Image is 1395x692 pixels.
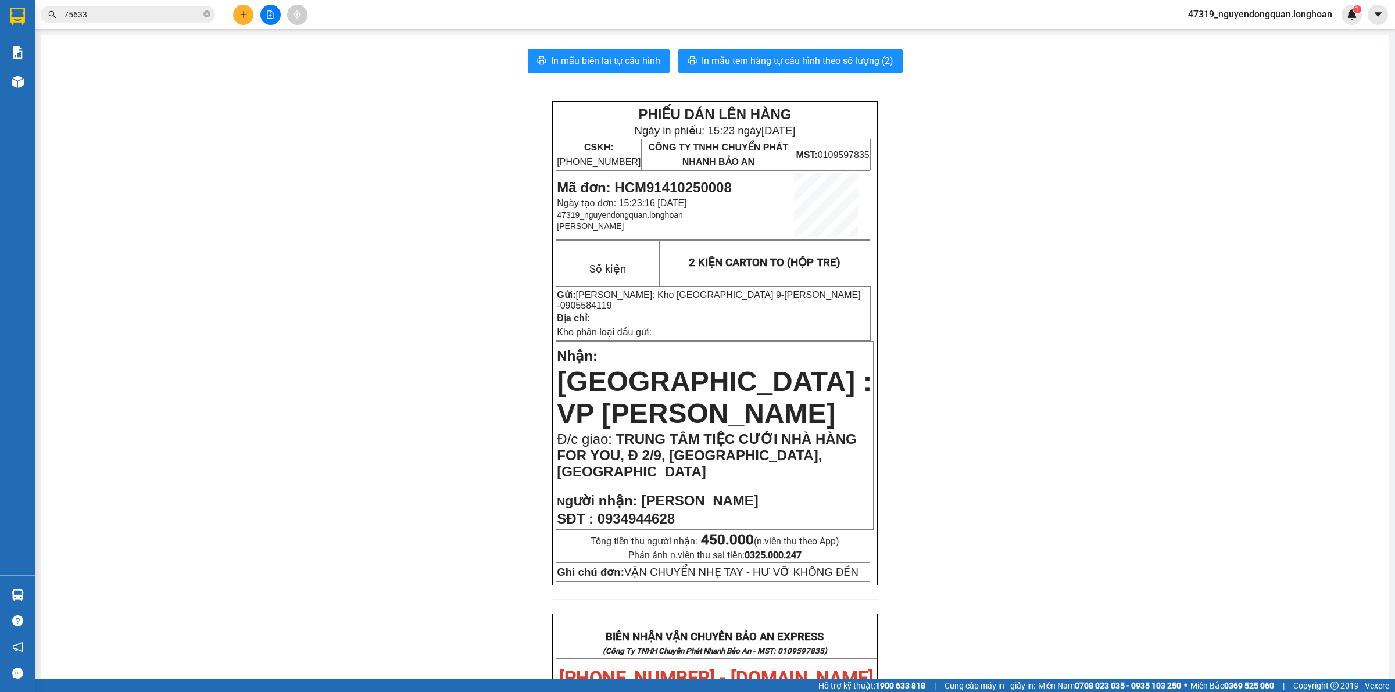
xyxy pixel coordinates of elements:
strong: Địa chỉ: [557,313,590,323]
span: question-circle [12,615,23,626]
strong: 0325.000.247 [745,550,802,561]
span: Tổng tiền thu người nhận: [591,536,839,547]
span: [PHONE_NUMBER] - [DOMAIN_NAME] [559,667,874,689]
span: Kho phân loại đầu gửi: [557,327,652,337]
img: warehouse-icon [12,76,24,88]
span: search [48,10,56,19]
button: aim [287,5,307,25]
span: 47319_nguyendongquan.longhoan [1179,7,1342,21]
button: plus [233,5,253,25]
strong: (Công Ty TNHH Chuyển Phát Nhanh Bảo An - MST: 0109597835) [603,647,827,655]
span: close-circle [203,10,210,17]
span: [PERSON_NAME] - [557,290,860,310]
span: Hỗ trợ kỹ thuật: [818,679,925,692]
strong: 0708 023 035 - 0935 103 250 [1075,681,1181,690]
span: [PHONE_NUMBER] [557,142,641,167]
strong: SĐT : [557,511,593,526]
span: Cung cấp máy in - giấy in: [945,679,1035,692]
strong: BIÊN NHẬN VẬN CHUYỂN BẢO AN EXPRESS [606,630,824,643]
input: Tìm tên, số ĐT hoặc mã đơn [64,8,201,21]
span: Nhận: [557,348,598,364]
sup: 1 [1353,5,1361,13]
span: Mã đơn: HCM91410250008 [557,180,731,195]
span: [PERSON_NAME] [641,493,758,508]
strong: (Công Ty TNHH Chuyển Phát Nhanh Bảo An - MST: 0109597835) [7,47,180,66]
span: | [1283,679,1285,692]
span: file-add [266,10,274,19]
span: [PHONE_NUMBER] - [DOMAIN_NAME] [11,69,178,113]
strong: PHIẾU DÁN LÊN HÀNG [638,106,791,122]
span: message [12,668,23,679]
span: [GEOGRAPHIC_DATA] : VP [PERSON_NAME] [557,366,872,429]
span: caret-down [1373,9,1383,20]
span: printer [688,56,697,67]
span: CÔNG TY TNHH CHUYỂN PHÁT NHANH BẢO AN [648,142,788,167]
span: 1 [1355,5,1359,13]
span: Đ/c giao: [557,431,616,447]
button: printerIn mẫu tem hàng tự cấu hình theo số lượng (2) [678,49,903,73]
button: file-add [260,5,281,25]
span: Miền Bắc [1190,679,1274,692]
span: notification [12,641,23,652]
span: Miền Nam [1038,679,1181,692]
span: [DATE] [761,124,796,137]
button: caret-down [1368,5,1388,25]
span: Số kiện [589,263,626,275]
span: plus [239,10,248,19]
strong: BIÊN NHẬN VẬN CHUYỂN BẢO AN EXPRESS [9,17,178,44]
span: 2 KIỆN CARTON TO (HỘP TRE) [689,256,840,269]
span: printer [537,56,546,67]
strong: MST: [796,150,817,160]
span: TRUNG TÂM TIỆC CƯỚI NHÀ HÀNG FOR YOU, Đ 2/9, [GEOGRAPHIC_DATA], [GEOGRAPHIC_DATA] [557,431,856,479]
span: copyright [1330,682,1339,690]
img: solution-icon [12,46,24,59]
strong: Gửi: [557,290,575,300]
span: Ngày in phiếu: 15:23 ngày [634,124,795,137]
span: Phản ánh n.viên thu sai tiền: [628,550,802,561]
span: Ngày tạo đơn: 15:23:16 [DATE] [557,198,686,208]
span: In mẫu tem hàng tự cấu hình theo số lượng (2) [702,53,893,68]
span: 47319_nguyendongquan.longhoan [557,210,682,220]
span: close-circle [203,9,210,20]
span: [PERSON_NAME]: Kho [GEOGRAPHIC_DATA] 9 [576,290,781,300]
strong: 0369 525 060 [1224,681,1274,690]
span: ⚪️ [1184,683,1187,688]
img: logo-vxr [10,8,25,25]
button: printerIn mẫu biên lai tự cấu hình [528,49,670,73]
span: In mẫu biên lai tự cấu hình [551,53,660,68]
span: | [934,679,936,692]
span: - [557,290,860,310]
img: warehouse-icon [12,589,24,601]
span: [PERSON_NAME] [557,221,624,231]
strong: CSKH: [584,142,614,152]
span: 0109597835 [796,150,869,160]
span: (n.viên thu theo App) [701,536,839,547]
span: VẬN CHUYỂN NHẸ TAY - HƯ VỠ KHÔNG ĐỀN [557,566,859,578]
strong: Ghi chú đơn: [557,566,624,578]
img: icon-new-feature [1347,9,1357,20]
span: aim [293,10,301,19]
span: 0905584119 [560,300,612,310]
span: 0934944628 [598,511,675,526]
strong: 450.000 [701,532,754,548]
strong: N [557,496,637,508]
span: gười nhận: [565,493,638,508]
strong: 1900 633 818 [875,681,925,690]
